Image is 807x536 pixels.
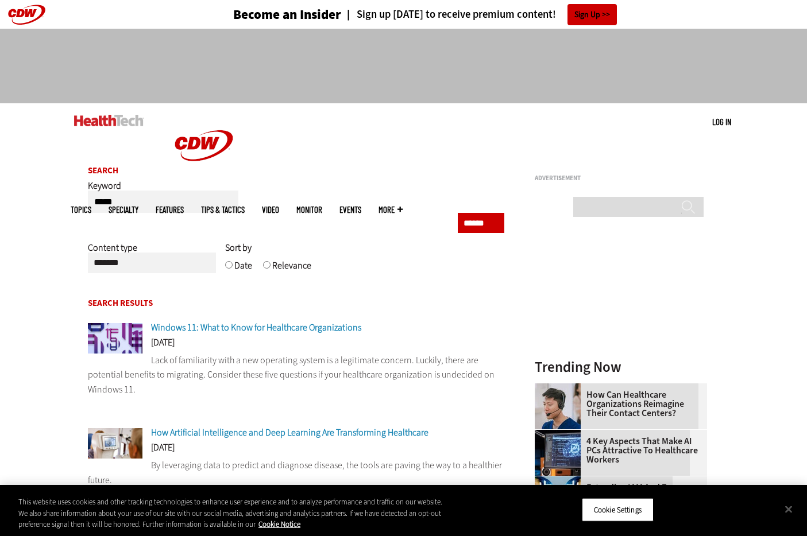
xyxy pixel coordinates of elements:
[776,496,801,522] button: Close
[233,8,341,21] h3: Become an Insider
[341,9,556,20] a: Sign up [DATE] to receive premium content!
[195,40,613,92] iframe: advertisement
[234,259,252,280] label: Date
[88,443,505,458] div: [DATE]
[272,259,311,280] label: Relevance
[88,338,505,353] div: [DATE]
[712,116,731,127] a: Log in
[567,4,617,25] a: Sign Up
[535,430,581,476] img: Desktop monitor with brain AI concept
[109,205,138,214] span: Specialty
[535,186,707,329] iframe: advertisement
[535,383,586,393] a: Healthcare contact center
[161,179,247,191] a: CDW
[712,116,731,128] div: User menu
[88,323,142,354] img: Stylized purple 5
[535,476,581,522] img: abstract image of woman with pixelated face
[88,353,505,397] p: Lack of familiarity with a new operating system is a legitimate concern. Luckily, there are poten...
[225,242,252,254] span: Sort by
[535,430,586,439] a: Desktop monitor with brain AI concept
[535,390,700,418] a: How Can Healthcare Organizations Reimagine Their Contact Centers?
[88,458,505,487] p: By leveraging data to predict and diagnose disease, the tools are paving the way to a healthier f...
[161,103,247,188] img: Home
[258,519,300,529] a: More information about your privacy
[535,476,586,485] a: abstract image of woman with pixelated face
[535,437,700,464] a: 4 Key Aspects That Make AI PCs Attractive to Healthcare Workers
[18,496,444,530] div: This website uses cookies and other tracking technologies to enhance user experience and to analy...
[535,360,707,374] h3: Trending Now
[582,498,654,522] button: Cookie Settings
[379,205,403,214] span: More
[88,242,137,262] label: Content type
[201,205,245,214] a: Tips & Tactics
[74,115,144,126] img: Home
[88,428,142,459] img: Retinal scan
[151,321,361,333] a: Windows 11: What to Know for Healthcare Organizations
[88,299,505,308] h2: Search Results
[190,8,341,21] a: Become an Insider
[339,205,361,214] a: Events
[535,483,700,511] a: Extending IAM and Zero Trust to All Administrative Accounts
[296,205,322,214] a: MonITor
[156,205,184,214] a: Features
[71,205,91,214] span: Topics
[262,205,279,214] a: Video
[151,426,428,438] a: How Artificial Intelligence and Deep Learning Are Transforming Healthcare
[535,383,581,429] img: Healthcare contact center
